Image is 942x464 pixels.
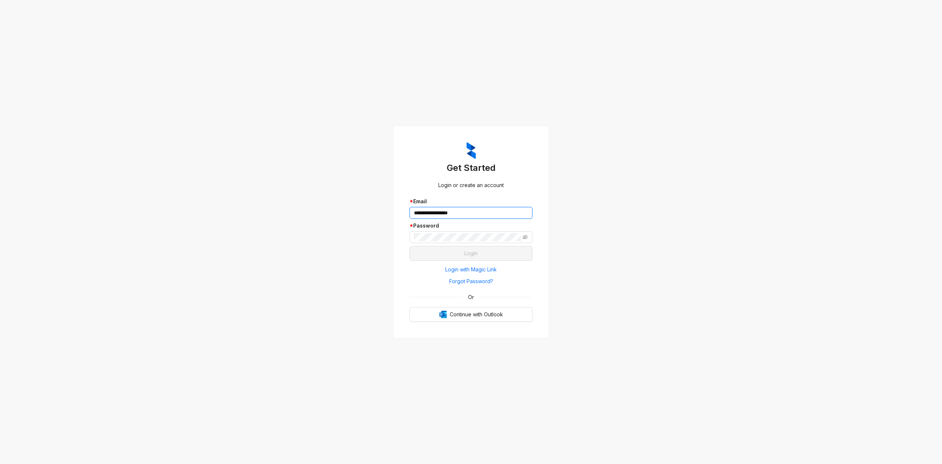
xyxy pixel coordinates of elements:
img: ZumaIcon [467,142,476,159]
h3: Get Started [410,162,532,174]
span: Login with Magic Link [445,266,497,274]
button: Login with Magic Link [410,264,532,275]
div: Email [410,197,532,205]
button: Forgot Password? [410,275,532,287]
span: Or [463,293,479,301]
button: Login [410,246,532,261]
div: Password [410,222,532,230]
span: Forgot Password? [449,277,493,285]
img: Outlook [439,311,447,318]
div: Login or create an account [410,181,532,189]
span: eye-invisible [523,235,528,240]
button: OutlookContinue with Outlook [410,307,532,322]
span: Continue with Outlook [450,310,503,319]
